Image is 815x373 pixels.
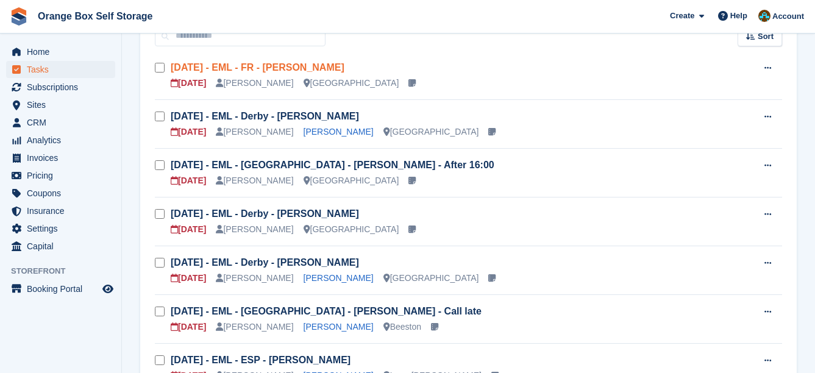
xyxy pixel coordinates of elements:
span: Coupons [27,185,100,202]
span: Booking Portal [27,280,100,297]
a: [DATE] - EML - Derby - [PERSON_NAME] [171,208,359,219]
div: [PERSON_NAME] [216,272,293,285]
a: menu [6,280,115,297]
div: [GEOGRAPHIC_DATA] [304,223,399,236]
div: [DATE] [171,321,206,333]
a: Orange Box Self Storage [33,6,158,26]
a: menu [6,132,115,149]
span: Settings [27,220,100,237]
a: [DATE] - EML - ESP - [PERSON_NAME] [171,355,351,365]
a: [DATE] - EML - [GEOGRAPHIC_DATA] - [PERSON_NAME] - Call late [171,306,482,316]
span: Storefront [11,265,121,277]
a: [DATE] - EML - FR - [PERSON_NAME] [171,62,344,73]
a: Preview store [101,282,115,296]
a: [DATE] - EML - Derby - [PERSON_NAME] [171,111,359,121]
div: [DATE] [171,126,206,138]
span: Pricing [27,167,100,184]
a: menu [6,238,115,255]
a: menu [6,220,115,237]
span: Help [730,10,747,22]
div: [PERSON_NAME] [216,77,293,90]
div: [GEOGRAPHIC_DATA] [304,174,399,187]
div: Beeston [383,321,421,333]
a: menu [6,43,115,60]
img: Mike [758,10,771,22]
a: menu [6,79,115,96]
span: CRM [27,114,100,131]
a: [PERSON_NAME] [304,127,374,137]
span: Sort [758,30,774,43]
a: menu [6,202,115,219]
span: Capital [27,238,100,255]
a: menu [6,149,115,166]
a: menu [6,167,115,184]
span: Tasks [27,61,100,78]
span: Insurance [27,202,100,219]
div: [DATE] [171,223,206,236]
img: stora-icon-8386f47178a22dfd0bd8f6a31ec36ba5ce8667c1dd55bd0f319d3a0aa187defe.svg [10,7,28,26]
div: [PERSON_NAME] [216,223,293,236]
span: Create [670,10,694,22]
a: menu [6,61,115,78]
div: [PERSON_NAME] [216,174,293,187]
div: [GEOGRAPHIC_DATA] [383,126,479,138]
a: menu [6,114,115,131]
a: [PERSON_NAME] [304,322,374,332]
span: Account [772,10,804,23]
a: menu [6,96,115,113]
div: [PERSON_NAME] [216,321,293,333]
div: [GEOGRAPHIC_DATA] [383,272,479,285]
a: [PERSON_NAME] [304,273,374,283]
div: [DATE] [171,174,206,187]
span: Analytics [27,132,100,149]
span: Subscriptions [27,79,100,96]
div: [GEOGRAPHIC_DATA] [304,77,399,90]
div: [DATE] [171,77,206,90]
span: Sites [27,96,100,113]
a: [DATE] - EML - [GEOGRAPHIC_DATA] - [PERSON_NAME] - After 16:00 [171,160,494,170]
div: [PERSON_NAME] [216,126,293,138]
span: Home [27,43,100,60]
div: [DATE] [171,272,206,285]
span: Invoices [27,149,100,166]
a: [DATE] - EML - Derby - [PERSON_NAME] [171,257,359,268]
a: menu [6,185,115,202]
